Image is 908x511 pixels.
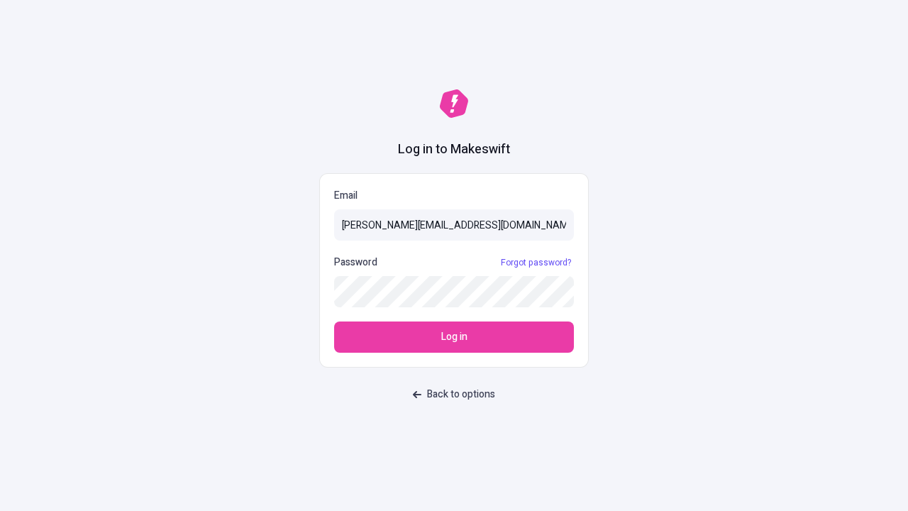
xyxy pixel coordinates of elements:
[334,322,574,353] button: Log in
[398,141,510,159] h1: Log in to Makeswift
[334,209,574,241] input: Email
[427,387,495,402] span: Back to options
[498,257,574,268] a: Forgot password?
[441,329,467,345] span: Log in
[334,188,574,204] p: Email
[404,382,504,407] button: Back to options
[334,255,377,270] p: Password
